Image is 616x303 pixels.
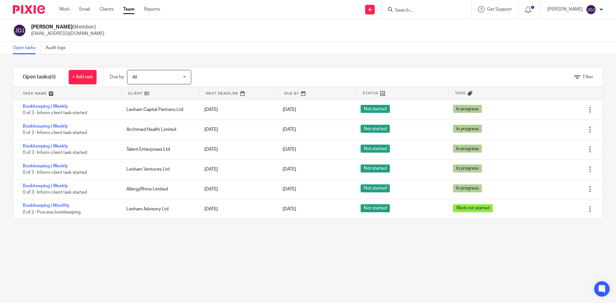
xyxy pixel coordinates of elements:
[198,123,276,136] div: [DATE]
[120,143,198,156] div: Talent Enterprises Ltd
[583,75,593,79] span: Filter
[59,6,70,13] a: Work
[455,90,466,96] span: Tags
[198,183,276,196] div: [DATE]
[198,163,276,176] div: [DATE]
[361,184,390,192] span: Not started
[31,30,104,37] p: [EMAIL_ADDRESS][DOMAIN_NAME]
[132,75,137,80] span: All
[13,42,41,54] a: Open tasks
[283,147,296,152] span: [DATE]
[23,184,68,188] a: Bookkeeping | Weekly
[120,163,198,176] div: Lexham Ventures Ltd
[361,204,390,212] span: Not started
[23,111,87,115] span: 0 of 3 · Inform client task started
[13,24,26,37] img: svg%3E
[394,8,452,13] input: Search
[50,74,56,80] span: (6)
[23,164,68,168] a: Bookkeeping | Weekly
[361,125,390,133] span: Not started
[453,164,482,173] span: In progress
[487,7,512,12] span: Get Support
[363,90,379,96] span: Status
[23,210,81,215] span: 0 of 2 · Process bookkeeping
[23,104,68,109] a: Bookkeeping | Weekly
[46,42,70,54] a: Audit logs
[198,203,276,215] div: [DATE]
[453,204,493,212] span: Work not started
[586,4,596,15] img: svg%3E
[198,143,276,156] div: [DATE]
[283,167,296,172] span: [DATE]
[144,6,160,13] a: Reports
[453,125,482,133] span: In progress
[120,183,198,196] div: AllergyRhino Limited
[120,103,198,116] div: Lexham Capital Partners Ltd
[79,6,90,13] a: Email
[120,203,198,215] div: Lexham Advisory Ltd
[453,145,482,153] span: In progress
[23,150,87,155] span: 0 of 3 · Inform client task started
[73,24,96,29] span: (Member)
[361,164,390,173] span: Not started
[283,207,296,211] span: [DATE]
[99,6,114,13] a: Clients
[23,74,56,80] h1: Open tasks
[23,170,87,175] span: 0 of 3 · Inform client task started
[23,203,70,208] a: Bookkeeping | Monthly
[123,6,134,13] a: Team
[69,70,97,84] a: + Add task
[13,5,45,14] img: Pixie
[453,105,482,113] span: In progress
[361,105,390,113] span: Not started
[453,184,482,192] span: In progress
[120,123,198,136] div: Archimed Health Limited
[23,124,68,129] a: Bookkeeping | Weekly
[23,130,87,135] span: 0 of 3 · Inform client task started
[547,6,583,13] p: [PERSON_NAME]
[110,74,124,80] p: Due by
[23,190,87,195] span: 0 of 3 · Inform client task started
[361,145,390,153] span: Not started
[283,107,296,112] span: [DATE]
[198,103,276,116] div: [DATE]
[31,24,104,30] h2: [PERSON_NAME]
[23,144,68,148] a: Bookkeeping | Weekly
[283,127,296,132] span: [DATE]
[283,187,296,191] span: [DATE]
